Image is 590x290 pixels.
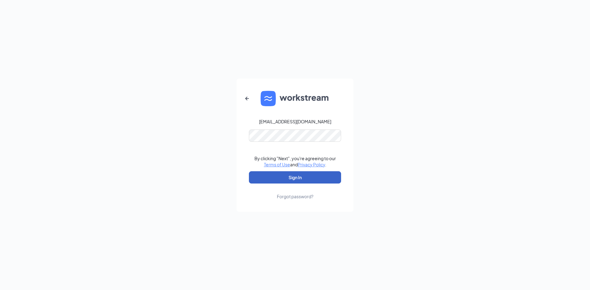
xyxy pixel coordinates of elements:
[277,184,313,199] a: Forgot password?
[298,162,325,167] a: Privacy Policy
[261,91,329,106] img: WS logo and Workstream text
[259,118,331,125] div: [EMAIL_ADDRESS][DOMAIN_NAME]
[240,91,254,106] button: ArrowLeftNew
[264,162,290,167] a: Terms of Use
[277,193,313,199] div: Forgot password?
[243,95,251,102] svg: ArrowLeftNew
[249,171,341,184] button: Sign In
[254,155,336,168] div: By clicking "Next", you're agreeing to our and .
